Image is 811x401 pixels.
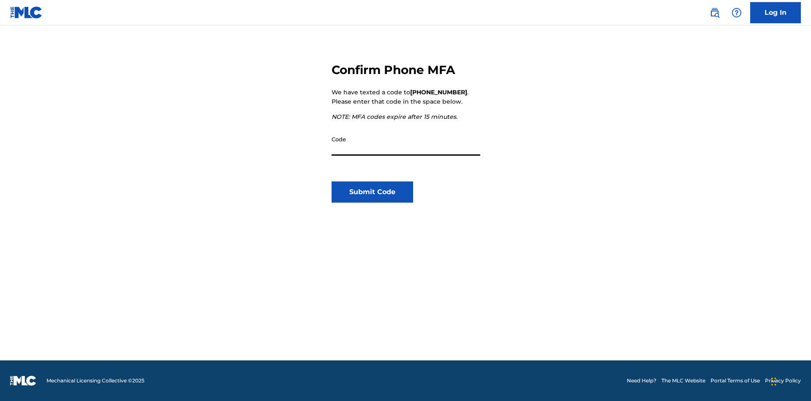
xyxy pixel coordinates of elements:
a: Portal Terms of Use [710,377,760,385]
h3: Confirm Phone MFA [332,63,479,77]
a: The MLC Website [661,377,705,385]
span: Mechanical Licensing Collective © 2025 [46,377,144,385]
img: help [732,8,742,18]
img: search [710,8,720,18]
a: Log In [750,2,801,23]
a: Privacy Policy [765,377,801,385]
div: Drag [771,369,776,394]
iframe: Chat Widget [769,360,811,401]
p: NOTE: MFA codes expire after 15 minutes. [332,112,479,121]
a: Need Help? [627,377,656,385]
img: MLC Logo [10,6,43,19]
p: We have texted a code to . Please enter that code in the space below. [332,88,479,106]
div: Help [728,4,745,21]
a: Public Search [706,4,723,21]
img: logo [10,376,36,386]
strong: [PHONE_NUMBER] [410,88,467,96]
button: Submit Code [332,181,413,203]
